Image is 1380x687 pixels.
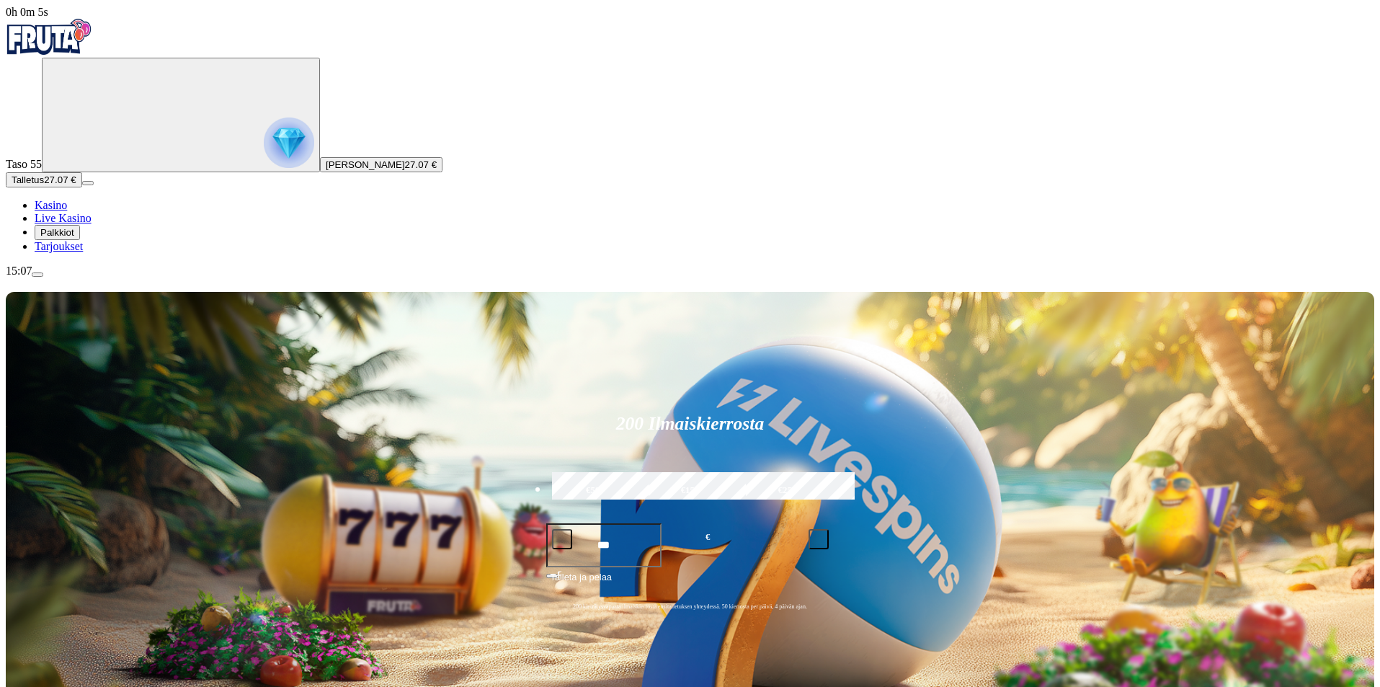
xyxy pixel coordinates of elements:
[35,240,83,252] a: Tarjoukset
[6,172,82,187] button: Talletusplus icon27.07 €
[6,19,92,55] img: Fruta
[42,58,320,172] button: reward progress
[82,181,94,185] button: menu
[405,159,437,170] span: 27.07 €
[326,159,405,170] span: [PERSON_NAME]
[35,199,67,211] a: Kasino
[44,174,76,185] span: 27.07 €
[558,569,562,577] span: €
[705,531,710,544] span: €
[548,470,638,512] label: €50
[742,470,832,512] label: €250
[6,158,42,170] span: Taso 55
[264,118,314,168] img: reward progress
[645,470,734,512] label: €150
[320,157,442,172] button: [PERSON_NAME]27.07 €
[35,212,92,224] a: Live Kasino
[6,199,1374,253] nav: Main menu
[40,227,74,238] span: Palkkiot
[6,19,1374,253] nav: Primary
[6,265,32,277] span: 15:07
[6,6,48,18] span: user session time
[32,272,43,277] button: menu
[552,529,572,549] button: minus icon
[809,529,829,549] button: plus icon
[35,225,80,240] button: Palkkiot
[6,45,92,57] a: Fruta
[12,174,44,185] span: Talletus
[551,570,612,596] span: Talleta ja pelaa
[546,569,834,597] button: Talleta ja pelaa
